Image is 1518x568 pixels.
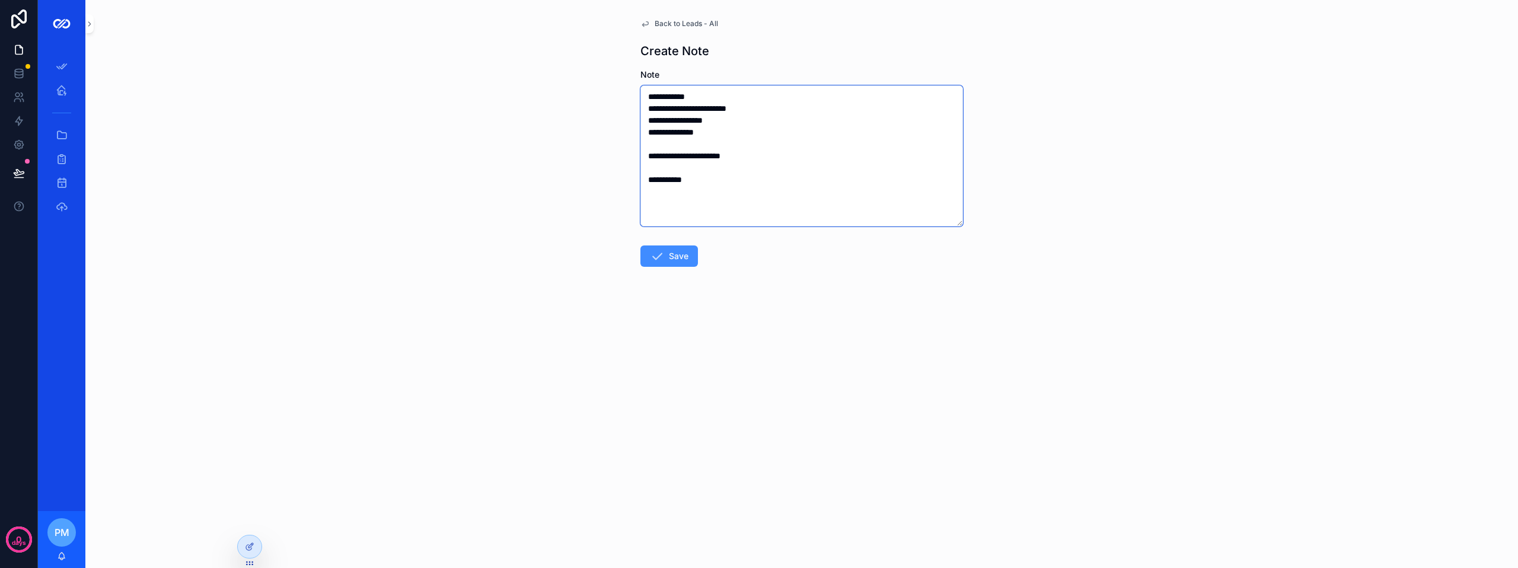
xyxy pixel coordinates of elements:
div: scrollable content [38,47,85,232]
span: PM [55,525,69,540]
a: Back to Leads - All [640,19,718,28]
img: App logo [52,14,71,33]
button: Save [640,245,698,267]
p: days [12,538,26,548]
p: 0 [16,534,21,545]
span: Note [640,69,659,79]
span: Back to Leads - All [655,19,718,28]
h1: Create Note [640,43,709,59]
